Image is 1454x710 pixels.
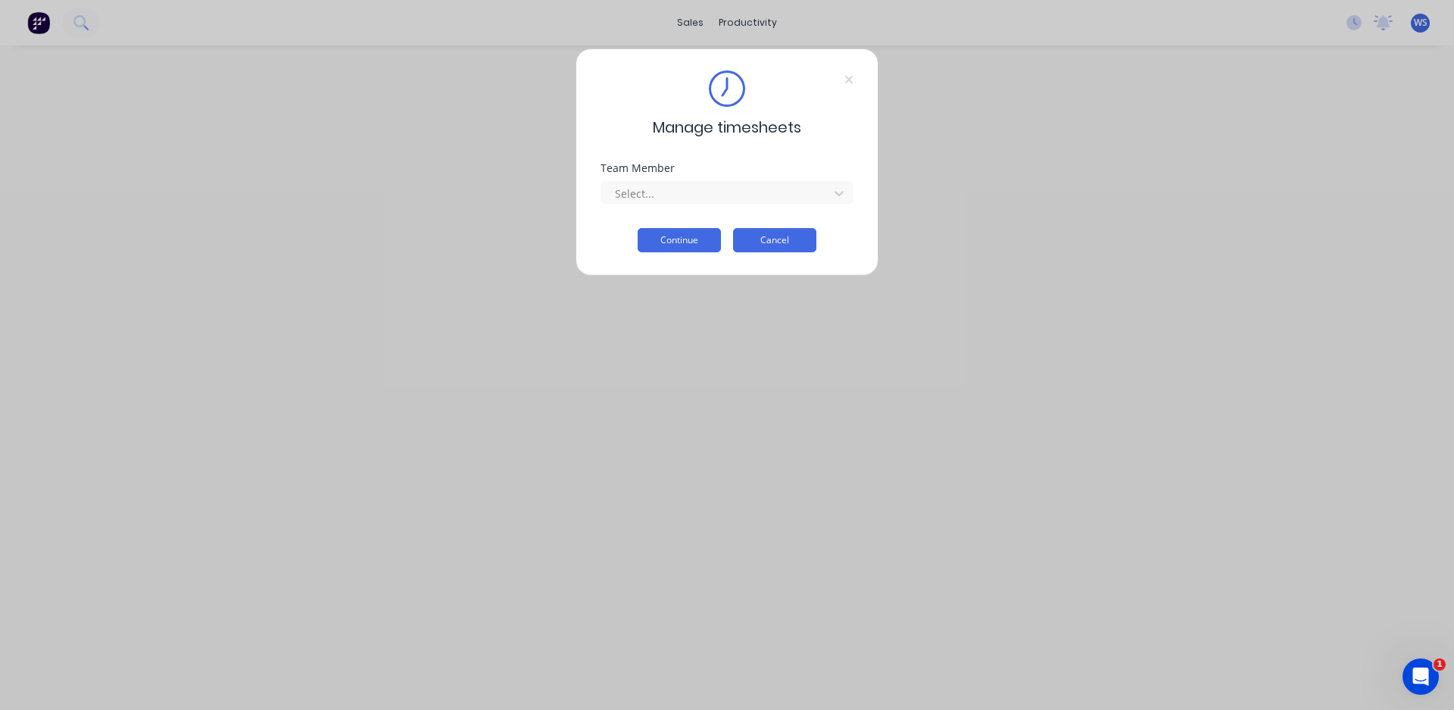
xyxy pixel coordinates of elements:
[653,116,801,139] span: Manage timesheets
[1434,658,1446,671] span: 1
[733,228,816,252] button: Cancel
[1403,658,1439,695] iframe: Intercom live chat
[638,228,721,252] button: Continue
[601,163,853,174] div: Team Member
